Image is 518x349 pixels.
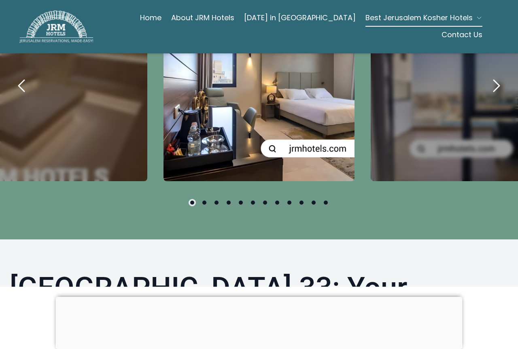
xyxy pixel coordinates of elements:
[19,11,93,43] img: JRM Hotels
[244,10,356,26] a: [DATE] in [GEOGRAPHIC_DATA]
[8,72,36,99] button: previous
[365,10,482,26] button: Best Jerusalem Kosher Hotels
[140,10,161,26] a: Home
[442,27,482,43] a: Contact Us
[171,10,234,26] a: About JRM Hotels
[482,72,510,99] button: next
[365,12,473,23] span: Best Jerusalem Kosher Hotels
[56,297,463,347] iframe: Advertisement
